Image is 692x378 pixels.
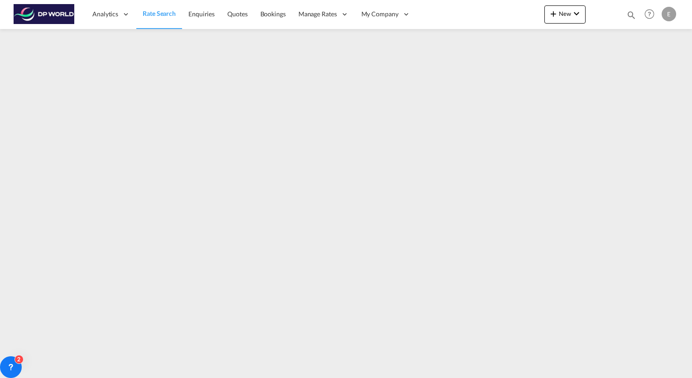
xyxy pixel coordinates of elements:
img: c08ca190194411f088ed0f3ba295208c.png [14,4,75,24]
span: Quotes [227,10,247,18]
span: Help [642,6,657,22]
md-icon: icon-magnify [626,10,636,20]
span: Bookings [260,10,286,18]
span: Rate Search [143,10,176,17]
div: E [662,7,676,21]
span: Manage Rates [298,10,337,19]
md-icon: icon-plus 400-fg [548,8,559,19]
span: Analytics [92,10,118,19]
div: icon-magnify [626,10,636,24]
button: icon-plus 400-fgNewicon-chevron-down [544,5,586,24]
span: New [548,10,582,17]
span: Enquiries [188,10,215,18]
md-icon: icon-chevron-down [571,8,582,19]
div: Help [642,6,662,23]
span: My Company [361,10,399,19]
